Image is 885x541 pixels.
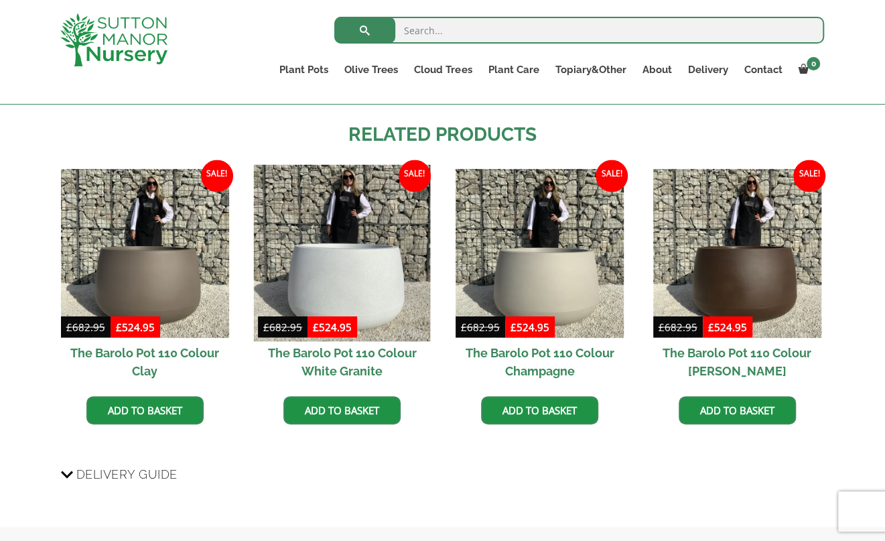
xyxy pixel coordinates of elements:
bdi: 682.95 [461,320,500,333]
h2: The Barolo Pot 110 Colour Champagne [456,338,624,386]
input: Search... [334,17,824,44]
span: £ [510,320,517,333]
bdi: 682.95 [263,320,302,333]
a: Contact [736,60,790,79]
a: Sale! The Barolo Pot 110 Colour Champagne [456,169,624,385]
h2: The Barolo Pot 110 Colour [PERSON_NAME] [653,338,821,386]
a: 0 [790,60,824,79]
bdi: 524.95 [313,320,352,333]
a: About [634,60,679,79]
bdi: 524.95 [116,320,155,333]
span: £ [659,320,665,333]
bdi: 524.95 [708,320,747,333]
img: The Barolo Pot 110 Colour Clay [61,169,229,337]
a: Plant Care [480,60,547,79]
span: Sale! [596,160,628,192]
a: Sale! The Barolo Pot 110 Colour White Granite [258,169,426,385]
a: Add to basket: “The Barolo Pot 110 Colour White Granite” [283,396,401,424]
a: Olive Trees [336,60,406,79]
span: £ [116,320,122,333]
span: Sale! [399,160,431,192]
img: The Barolo Pot 110 Colour White Granite [254,165,431,342]
h2: Related products [61,121,825,149]
span: £ [708,320,714,333]
span: £ [263,320,269,333]
span: £ [313,320,319,333]
span: £ [66,320,72,333]
a: Cloud Trees [406,60,480,79]
bdi: 524.95 [510,320,549,333]
h2: The Barolo Pot 110 Colour Clay [61,338,229,386]
span: 0 [807,57,820,70]
a: Add to basket: “The Barolo Pot 110 Colour Mocha Brown” [679,396,796,424]
a: Plant Pots [271,60,336,79]
img: The Barolo Pot 110 Colour Champagne [456,169,624,337]
h2: The Barolo Pot 110 Colour White Granite [258,338,426,386]
a: Topiary&Other [547,60,634,79]
bdi: 682.95 [66,320,105,333]
span: Delivery Guide [76,462,178,487]
a: Delivery [679,60,736,79]
bdi: 682.95 [659,320,697,333]
img: The Barolo Pot 110 Colour Mocha Brown [653,169,821,337]
span: Sale! [793,160,825,192]
a: Sale! The Barolo Pot 110 Colour Clay [61,169,229,385]
span: £ [461,320,467,333]
span: Sale! [201,160,233,192]
a: Sale! The Barolo Pot 110 Colour [PERSON_NAME] [653,169,821,385]
img: logo [60,13,167,66]
a: Add to basket: “The Barolo Pot 110 Colour Clay” [86,396,204,424]
a: Add to basket: “The Barolo Pot 110 Colour Champagne” [481,396,598,424]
